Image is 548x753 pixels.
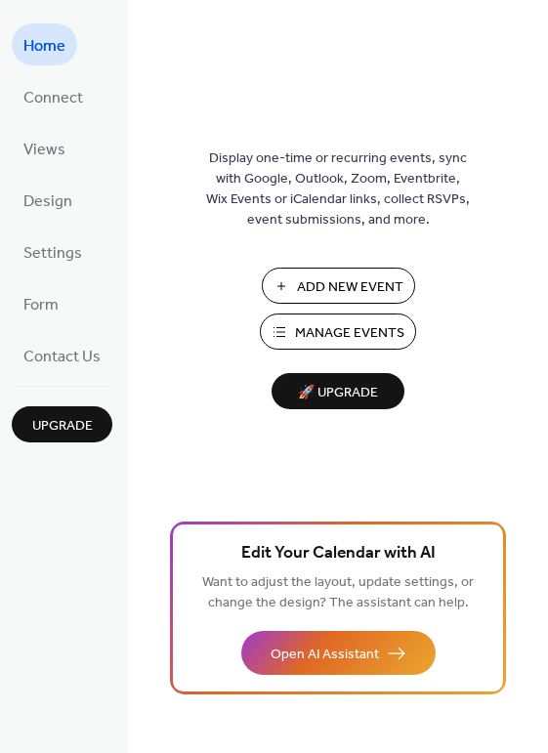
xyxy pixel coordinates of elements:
button: Open AI Assistant [241,631,436,675]
button: Manage Events [260,314,416,350]
span: Manage Events [295,323,404,344]
span: Add New Event [297,277,403,298]
a: Design [12,179,84,221]
span: Upgrade [32,416,93,437]
button: Upgrade [12,406,112,442]
a: Connect [12,75,95,117]
span: Home [23,31,65,62]
span: Want to adjust the layout, update settings, or change the design? The assistant can help. [202,569,474,616]
span: Display one-time or recurring events, sync with Google, Outlook, Zoom, Eventbrite, Wix Events or ... [206,148,470,230]
button: 🚀 Upgrade [272,373,404,409]
span: 🚀 Upgrade [283,380,393,406]
a: Contact Us [12,334,112,376]
span: Connect [23,83,83,113]
span: Views [23,135,65,165]
span: Open AI Assistant [271,645,379,665]
a: Views [12,127,77,169]
a: Form [12,282,70,324]
span: Contact Us [23,342,101,372]
span: Form [23,290,59,320]
span: Edit Your Calendar with AI [241,540,436,567]
span: Settings [23,238,82,269]
span: Design [23,187,72,217]
button: Add New Event [262,268,415,304]
a: Settings [12,230,94,272]
a: Home [12,23,77,65]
